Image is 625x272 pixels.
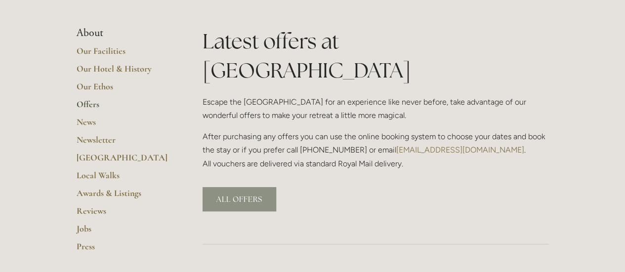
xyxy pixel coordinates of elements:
p: After purchasing any offers you can use the online booking system to choose your dates and book t... [203,130,549,170]
a: Newsletter [77,134,171,152]
a: Offers [77,99,171,117]
a: Press [77,241,171,259]
a: Our Ethos [77,81,171,99]
p: Escape the [GEOGRAPHIC_DATA] for an experience like never before, take advantage of our wonderful... [203,95,549,122]
a: [GEOGRAPHIC_DATA] [77,152,171,170]
a: [EMAIL_ADDRESS][DOMAIN_NAME] [396,145,524,155]
a: Awards & Listings [77,188,171,205]
li: About [77,27,171,39]
a: Local Walks [77,170,171,188]
a: News [77,117,171,134]
a: Reviews [77,205,171,223]
a: Jobs [77,223,171,241]
a: ALL OFFERS [203,187,276,211]
a: Our Hotel & History [77,63,171,81]
a: Our Facilities [77,45,171,63]
h1: Latest offers at [GEOGRAPHIC_DATA] [203,27,549,85]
